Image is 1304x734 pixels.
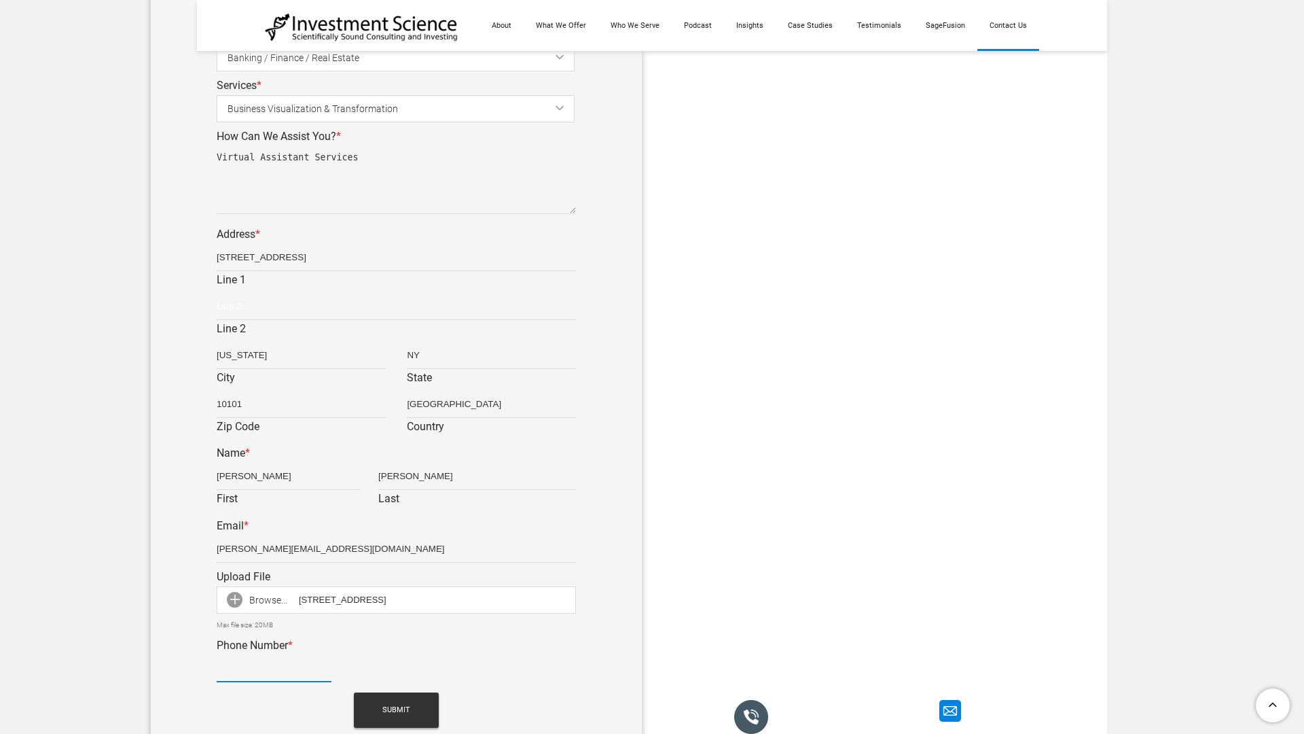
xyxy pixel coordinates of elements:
[378,490,576,512] label: Last
[217,271,576,293] label: Line 1
[217,228,260,241] label: Address
[382,693,410,728] span: Submit
[217,418,386,440] label: Zip Code
[217,293,576,320] input: Line 2
[217,244,576,271] input: Line 1
[734,700,768,734] img: Picture
[217,620,576,631] div: Max file size: 20MB
[217,391,386,418] input: Zip Code
[217,519,249,532] label: Email
[1250,683,1297,727] a: To Top
[217,570,270,583] label: Upload File
[407,391,576,418] input: Country
[217,463,361,490] input: First
[407,418,576,440] label: Country
[217,320,576,342] label: Line 2
[228,43,585,73] span: Banking / Finance / Real Estate
[217,130,341,143] label: How Can We Assist You?
[265,12,458,42] img: Investment Science | NYC Consulting Services
[217,342,386,369] input: City
[407,342,576,369] input: State
[217,639,293,652] label: Phone Number
[217,490,361,512] label: First
[228,94,585,124] span: Business Visualization & Transformation
[378,463,576,490] input: Last
[217,587,287,614] div: Browse...
[407,369,576,391] label: State
[939,700,961,722] img: Picture
[217,79,261,92] label: Services
[217,369,386,391] label: City
[217,447,250,459] label: Name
